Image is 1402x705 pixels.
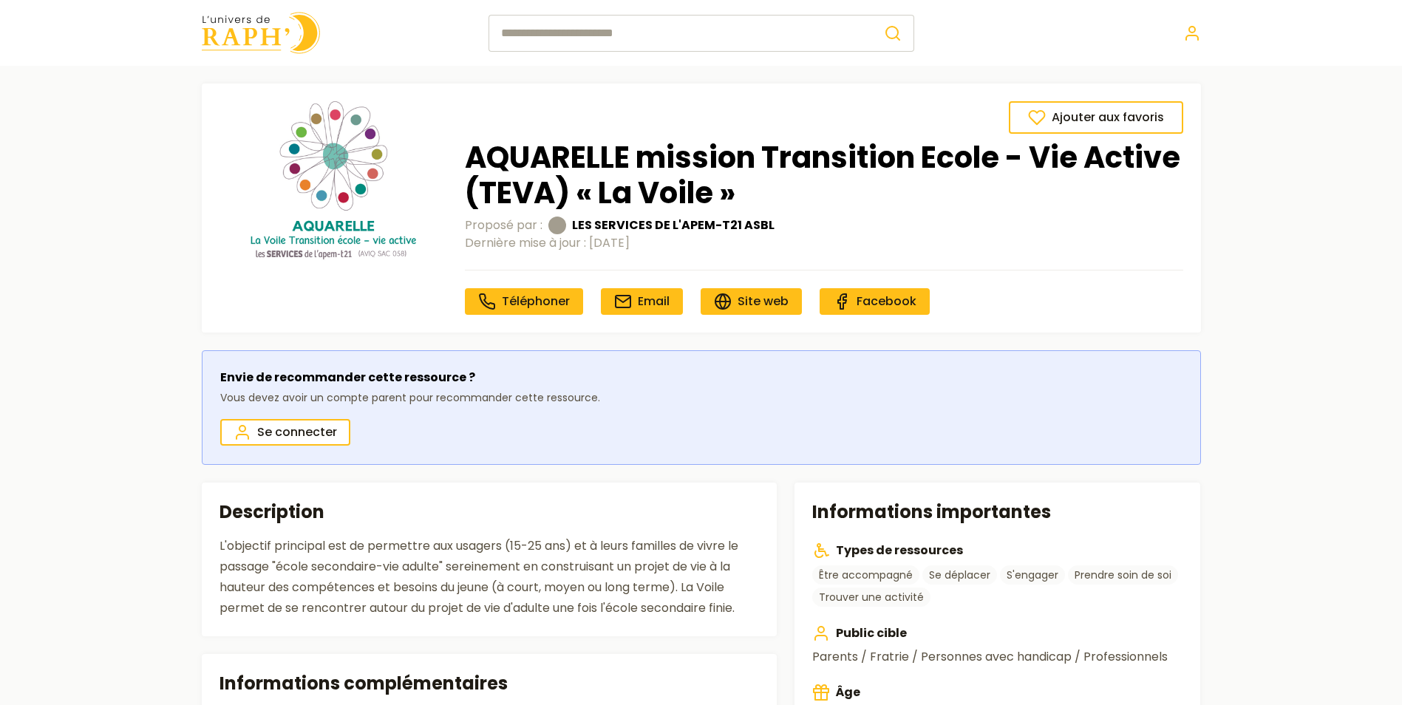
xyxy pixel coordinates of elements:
[638,293,670,310] span: Email
[220,389,600,407] p: Vous devez avoir un compte parent pour recommander cette ressource.
[1068,565,1178,585] a: Prendre soin de soi
[589,234,630,251] time: [DATE]
[857,293,916,310] span: Facebook
[1000,565,1065,585] a: S'engager
[465,288,583,315] a: Téléphoner
[812,500,1182,524] h2: Informations importantes
[220,536,760,619] div: L'objectif principal est de permettre aux usagers (15-25 ans) et à leurs familles de vivre le pas...
[220,419,350,446] a: Se connecter
[701,288,802,315] a: Site web
[502,293,570,310] span: Téléphoner
[812,684,1182,701] h3: Âge
[1052,109,1164,126] span: Ajouter aux favoris
[812,624,1182,642] h3: Public cible
[812,648,1182,666] p: Parents / Fratrie / Personnes avec handicap / Professionnels
[872,15,914,52] button: Rechercher
[220,500,760,524] h2: Description
[257,423,337,441] span: Se connecter
[738,293,789,310] span: Site web
[601,288,683,315] a: Email
[202,12,320,54] img: Univers de Raph logo
[1009,101,1183,134] button: Ajouter aux favoris
[820,288,930,315] a: Facebook
[465,234,1183,252] div: Dernière mise à jour :
[220,369,600,386] p: Envie de recommander cette ressource ?
[812,565,919,585] a: Être accompagné
[220,101,447,279] img: 1
[812,542,1182,559] h3: Types de ressources
[465,140,1183,211] h1: AQUARELLE mission Transition Ecole - Vie Active (TEVA) « La Voile »
[465,217,542,234] span: Proposé par :
[548,217,775,234] a: LES SERVICES DE L'APEM-T21 ASBLLES SERVICES DE L'APEM-T21 ASBL
[548,217,566,234] img: LES SERVICES DE L'APEM-T21 ASBL
[1183,24,1201,42] a: Se connecter
[572,217,775,234] span: LES SERVICES DE L'APEM-T21 ASBL
[812,587,930,607] a: Trouver une activité
[220,672,760,695] h2: Informations complémentaires
[922,565,997,585] a: Se déplacer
